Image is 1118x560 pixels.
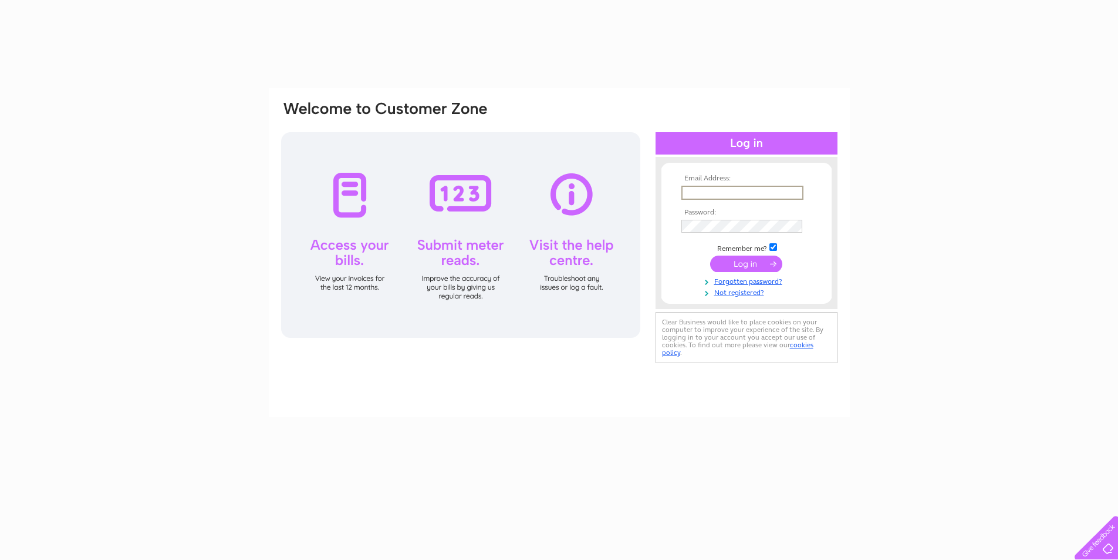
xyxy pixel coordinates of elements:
[662,341,813,357] a: cookies policy
[710,256,782,272] input: Submit
[678,209,815,217] th: Password:
[681,286,815,297] a: Not registered?
[681,275,815,286] a: Forgotten password?
[678,242,815,253] td: Remember me?
[656,312,837,363] div: Clear Business would like to place cookies on your computer to improve your experience of the sit...
[678,175,815,183] th: Email Address:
